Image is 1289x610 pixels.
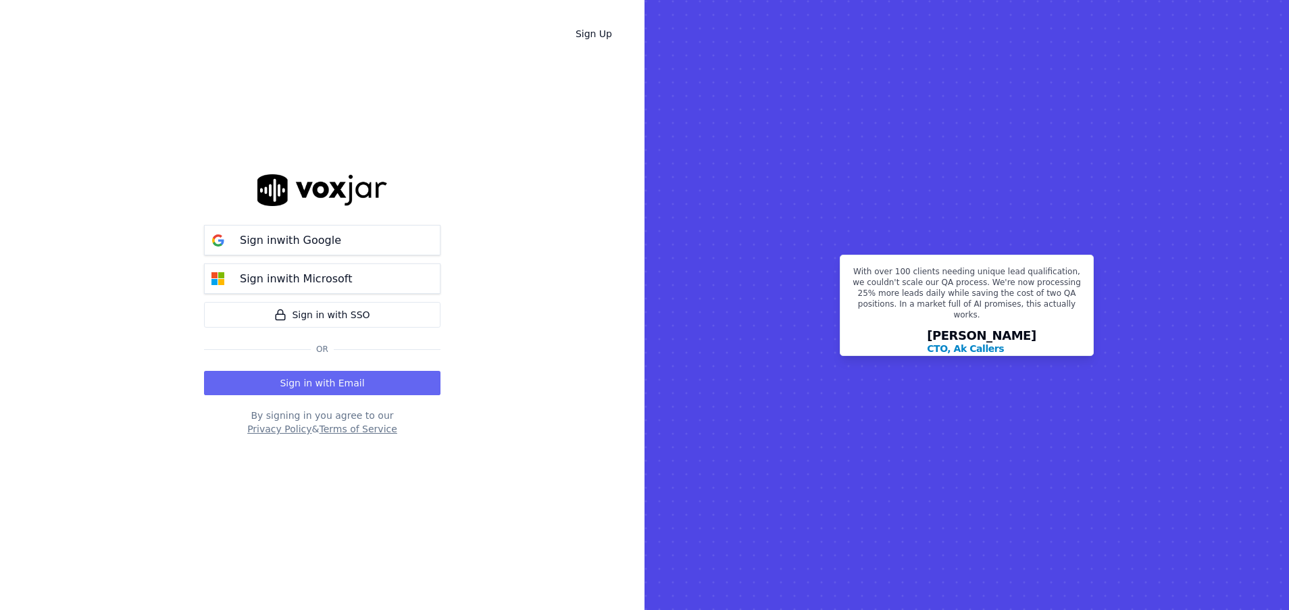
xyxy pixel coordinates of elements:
[927,342,1004,355] p: CTO, Ak Callers
[849,266,1085,326] p: With over 100 clients needing unique lead qualification, we couldn't scale our QA process. We're ...
[204,263,440,294] button: Sign inwith Microsoft
[204,225,440,255] button: Sign inwith Google
[247,422,311,436] button: Privacy Policy
[205,265,232,293] img: microsoft Sign in button
[319,422,397,436] button: Terms of Service
[311,344,334,355] span: Or
[565,22,623,46] a: Sign Up
[204,371,440,395] button: Sign in with Email
[204,302,440,328] a: Sign in with SSO
[204,409,440,436] div: By signing in you agree to our &
[257,174,387,206] img: logo
[240,232,341,249] p: Sign in with Google
[205,227,232,254] img: google Sign in button
[240,271,352,287] p: Sign in with Microsoft
[927,330,1036,355] div: [PERSON_NAME]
